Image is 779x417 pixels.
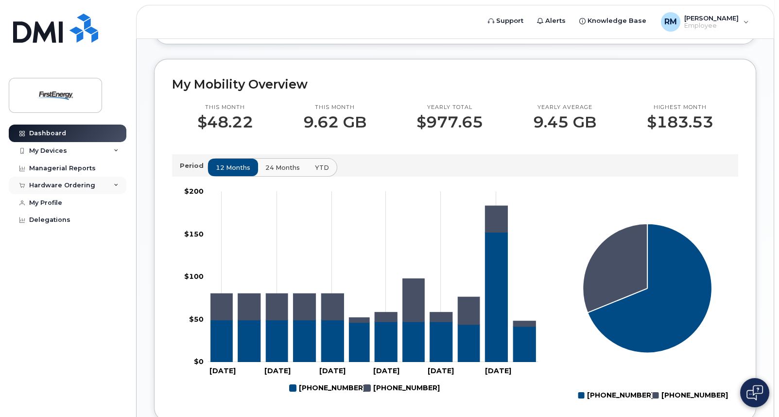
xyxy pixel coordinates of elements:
div: Richlovsky, Matthew G. [654,12,756,32]
a: Alerts [530,11,572,31]
g: 330-690-9527 [210,206,536,326]
a: Support [481,11,530,31]
tspan: [DATE] [485,366,511,375]
p: Yearly average [533,104,596,111]
tspan: $0 [194,357,204,366]
p: $183.53 [646,113,713,131]
tspan: [DATE] [428,366,454,375]
g: Legend [289,380,439,396]
tspan: $150 [184,230,204,238]
span: 24 months [265,163,300,172]
span: Support [496,16,523,26]
g: 330-690-9527 [364,380,439,396]
span: YTD [315,163,329,172]
p: Highest month [646,104,713,111]
p: Period [180,161,208,170]
tspan: $50 [189,315,204,324]
tspan: $200 [184,187,204,196]
p: This month [197,104,253,111]
span: Knowledge Base [588,16,646,26]
tspan: [DATE] [264,366,290,375]
span: Alerts [545,16,566,26]
tspan: [DATE] [373,366,399,375]
p: $977.65 [416,113,483,131]
tspan: [DATE] [209,366,236,375]
p: 9.62 GB [303,113,366,131]
p: Yearly total [416,104,483,111]
img: Open chat [746,385,763,400]
tspan: [DATE] [319,366,346,375]
span: RM [664,16,677,28]
a: Knowledge Base [572,11,653,31]
p: $48.22 [197,113,253,131]
g: Chart [184,187,538,396]
p: This month [303,104,366,111]
span: [PERSON_NAME] [684,14,739,22]
g: Series [583,224,712,353]
h2: My Mobility Overview [172,77,738,91]
g: Legend [578,387,728,403]
tspan: $100 [184,272,204,281]
span: Employee [684,22,739,30]
g: Chart [578,224,728,403]
p: 9.45 GB [533,113,596,131]
g: 330-414-8660 [289,380,365,396]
